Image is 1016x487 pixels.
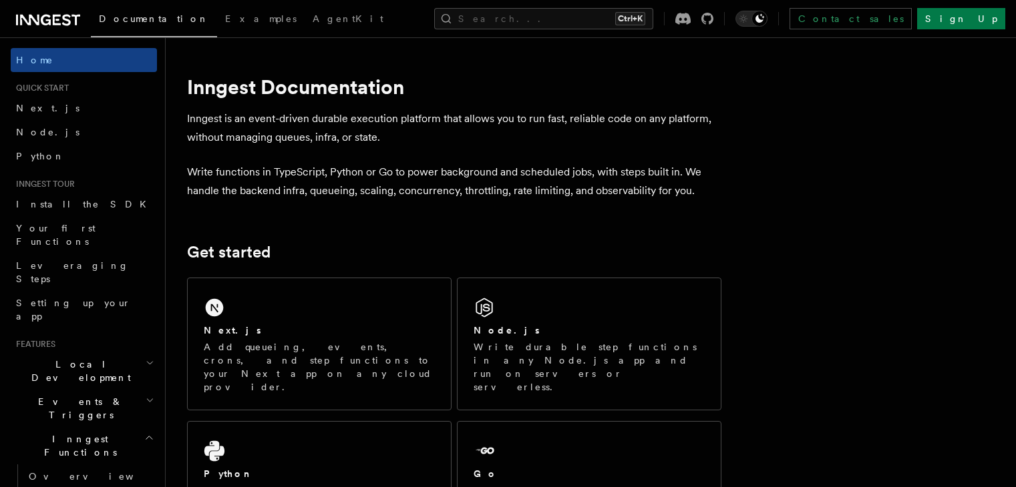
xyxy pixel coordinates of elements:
[313,13,383,24] span: AgentKit
[735,11,768,27] button: Toggle dark mode
[615,12,645,25] kbd: Ctrl+K
[187,278,452,410] a: Next.jsAdd queueing, events, crons, and step functions to your Next app on any cloud provider.
[204,324,261,337] h2: Next.js
[917,8,1005,29] a: Sign Up
[16,53,53,67] span: Home
[16,260,129,284] span: Leveraging Steps
[434,8,653,29] button: Search...Ctrl+K
[187,75,721,99] h1: Inngest Documentation
[204,467,253,480] h2: Python
[225,13,297,24] span: Examples
[11,339,55,350] span: Features
[187,163,721,200] p: Write functions in TypeScript, Python or Go to power background and scheduled jobs, with steps bu...
[11,390,157,427] button: Events & Triggers
[11,216,157,254] a: Your first Functions
[16,127,79,137] span: Node.js
[16,151,65,161] span: Python
[187,109,721,147] p: Inngest is an event-driven durable execution platform that allows you to run fast, reliable code ...
[99,13,209,24] span: Documentation
[474,340,705,394] p: Write durable step functions in any Node.js app and run on servers or serverless.
[11,352,157,390] button: Local Development
[11,144,157,168] a: Python
[11,395,146,422] span: Events & Triggers
[11,83,69,93] span: Quick start
[11,179,75,189] span: Inngest tour
[217,4,305,36] a: Examples
[474,467,498,480] h2: Go
[11,192,157,216] a: Install the SDK
[29,471,166,482] span: Overview
[204,340,435,394] p: Add queueing, events, crons, and step functions to your Next app on any cloud provider.
[457,278,721,410] a: Node.jsWrite durable step functions in any Node.js app and run on servers or serverless.
[11,96,157,120] a: Next.js
[16,223,96,247] span: Your first Functions
[305,4,391,36] a: AgentKit
[11,291,157,328] a: Setting up your app
[16,103,79,113] span: Next.js
[187,243,271,262] a: Get started
[11,120,157,144] a: Node.js
[790,8,912,29] a: Contact sales
[16,298,131,322] span: Setting up your app
[11,358,146,384] span: Local Development
[11,48,157,72] a: Home
[11,427,157,464] button: Inngest Functions
[474,324,540,337] h2: Node.js
[11,254,157,291] a: Leveraging Steps
[11,432,144,459] span: Inngest Functions
[91,4,217,37] a: Documentation
[16,199,154,209] span: Install the SDK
